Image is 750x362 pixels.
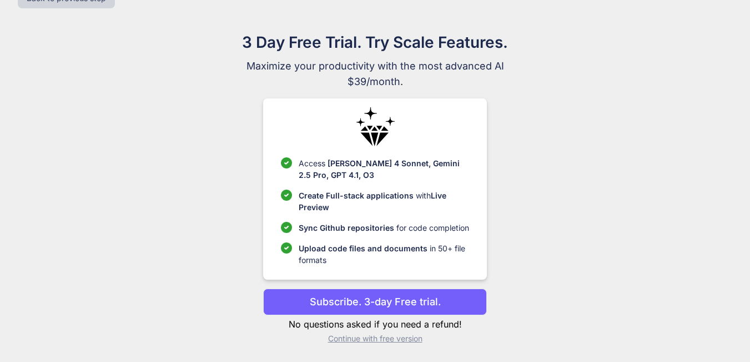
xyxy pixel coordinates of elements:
span: Sync Github repositories [299,223,394,232]
p: in 50+ file formats [299,242,469,266]
span: Create Full-stack applications [299,191,416,200]
span: $39/month. [189,74,562,90]
img: checklist [281,222,292,233]
span: Upload code files and documents [299,244,427,253]
img: checklist [281,190,292,201]
h1: 3 Day Free Trial. Try Scale Features. [189,31,562,54]
button: Subscribe. 3-day Free trial. [263,289,487,315]
p: with [299,190,469,213]
p: Subscribe. 3-day Free trial. [310,294,441,309]
p: Access [299,157,469,181]
img: checklist [281,242,292,254]
img: checklist [281,157,292,168]
span: [PERSON_NAME] 4 Sonnet, Gemini 2.5 Pro, GPT 4.1, O3 [299,158,460,180]
p: No questions asked if you need a refund! [263,318,487,331]
span: Maximize your productivity with the most advanced AI [189,58,562,74]
p: for code completion [299,222,469,234]
p: Continue with free version [263,333,487,344]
